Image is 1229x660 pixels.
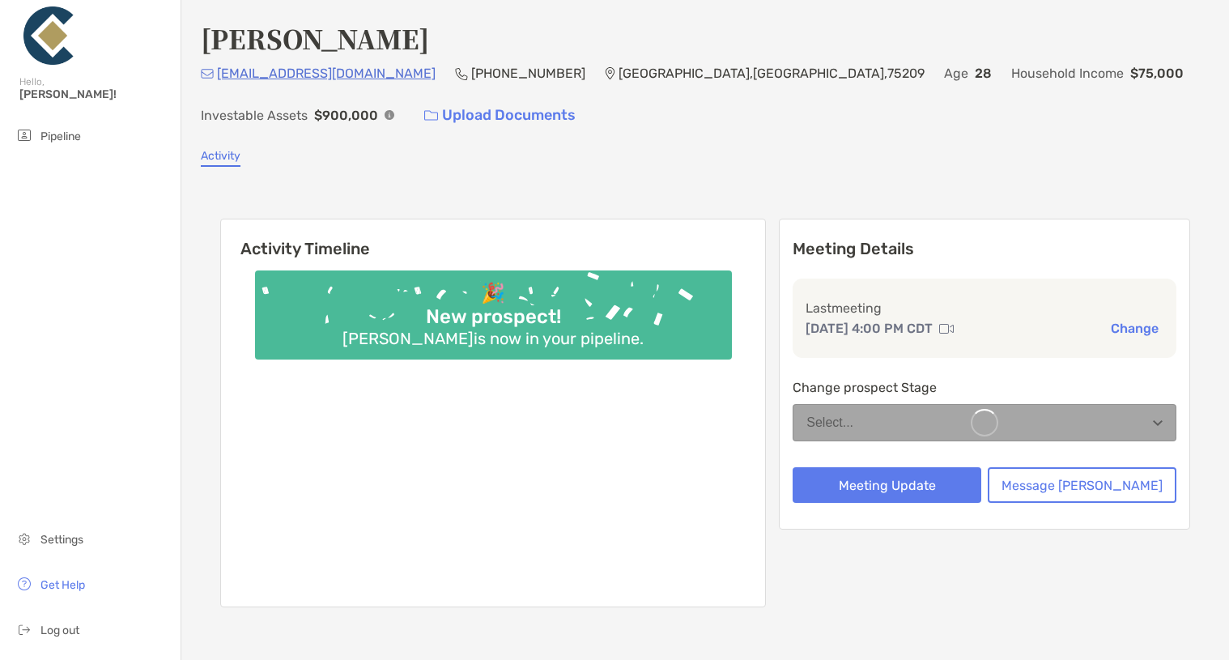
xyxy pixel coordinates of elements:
button: Meeting Update [793,467,981,503]
button: Change [1106,320,1163,337]
p: Household Income [1011,63,1124,83]
p: Age [944,63,968,83]
h6: Activity Timeline [221,219,765,258]
img: button icon [424,110,438,121]
p: 28 [975,63,992,83]
a: Upload Documents [414,98,586,133]
img: Phone Icon [455,67,468,80]
img: get-help icon [15,574,34,594]
div: 🎉 [474,282,512,305]
p: $75,000 [1130,63,1184,83]
img: Confetti [255,270,732,346]
span: [PERSON_NAME]! [19,87,171,101]
p: Meeting Details [793,239,1176,259]
span: Settings [40,533,83,547]
h4: [PERSON_NAME] [201,19,429,57]
p: [EMAIL_ADDRESS][DOMAIN_NAME] [217,63,436,83]
span: Pipeline [40,130,81,143]
img: Email Icon [201,69,214,79]
p: Change prospect Stage [793,377,1176,398]
div: New prospect! [419,305,568,329]
img: pipeline icon [15,126,34,145]
p: Investable Assets [201,105,308,126]
a: Activity [201,149,240,167]
p: [PHONE_NUMBER] [471,63,585,83]
img: Zoe Logo [19,6,78,65]
img: Info Icon [385,110,394,120]
p: Last meeting [806,298,1163,318]
button: Message [PERSON_NAME] [988,467,1176,503]
img: Location Icon [605,67,615,80]
img: communication type [939,322,954,335]
p: $900,000 [314,105,378,126]
span: Get Help [40,578,85,592]
p: [GEOGRAPHIC_DATA] , [GEOGRAPHIC_DATA] , 75209 [619,63,925,83]
img: settings icon [15,529,34,548]
p: [DATE] 4:00 PM CDT [806,318,933,339]
img: logout icon [15,620,34,639]
span: Log out [40,624,79,637]
div: [PERSON_NAME] is now in your pipeline. [336,329,650,348]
